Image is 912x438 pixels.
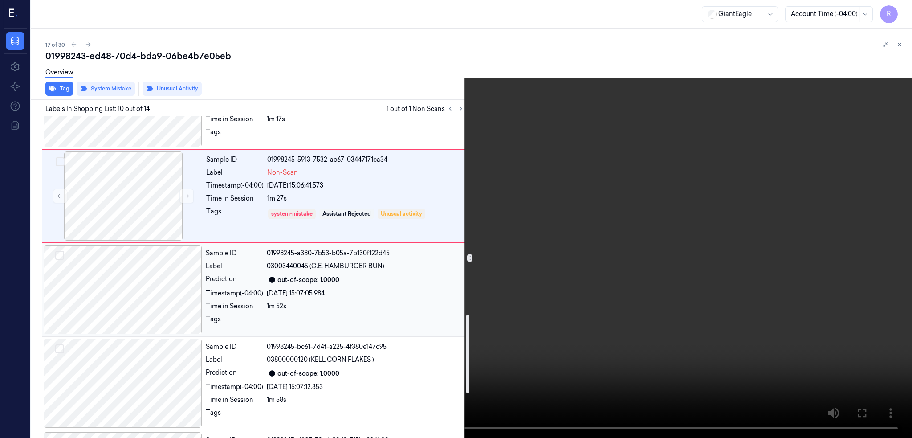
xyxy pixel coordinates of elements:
[322,210,371,218] div: Assistant Rejected
[55,251,64,260] button: Select row
[267,395,464,405] div: 1m 58s
[206,289,263,298] div: Timestamp (-04:00)
[206,262,263,271] div: Label
[206,181,264,190] div: Timestamp (-04:00)
[45,50,905,62] div: 01998243-ed48-70d4-bda9-06be4b7e05eb
[56,157,65,166] button: Select row
[267,168,298,177] span: Non-Scan
[206,395,263,405] div: Time in Session
[206,315,263,329] div: Tags
[206,382,263,392] div: Timestamp (-04:00)
[206,194,264,203] div: Time in Session
[267,289,464,298] div: [DATE] 15:07:05.984
[77,82,135,96] button: System Mistake
[267,155,464,164] div: 01998245-5913-7532-ae67-03447171ca34
[880,5,898,23] button: R
[381,210,422,218] div: Unusual activity
[206,274,263,285] div: Prediction
[206,302,263,311] div: Time in Session
[206,207,264,221] div: Tags
[206,368,263,379] div: Prediction
[45,82,73,96] button: Tag
[142,82,202,96] button: Unusual Activity
[206,115,263,124] div: Time in Session
[206,408,263,422] div: Tags
[267,302,464,311] div: 1m 52s
[45,41,65,49] span: 17 of 30
[267,181,464,190] div: [DATE] 15:06:41.573
[267,262,384,271] span: 03003440045 (G.E. HAMBURGER BUN)
[267,355,374,364] span: 03800000120 (KELL CORN FLAKES )
[267,249,464,258] div: 01998245-a380-7b53-b05a-7b130f122d45
[267,342,464,352] div: 01998245-bc61-7d4f-a225-4f380e147c95
[277,369,339,378] div: out-of-scope: 1.0000
[206,168,264,177] div: Label
[206,127,263,142] div: Tags
[45,68,73,78] a: Overview
[206,355,263,364] div: Label
[267,382,464,392] div: [DATE] 15:07:12.353
[206,342,263,352] div: Sample ID
[55,344,64,353] button: Select row
[267,115,464,124] div: 1m 17s
[387,103,466,114] span: 1 out of 1 Non Scans
[45,104,150,114] span: Labels In Shopping List: 10 out of 14
[267,194,464,203] div: 1m 27s
[271,210,313,218] div: system-mistake
[206,155,264,164] div: Sample ID
[206,249,263,258] div: Sample ID
[277,275,339,285] div: out-of-scope: 1.0000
